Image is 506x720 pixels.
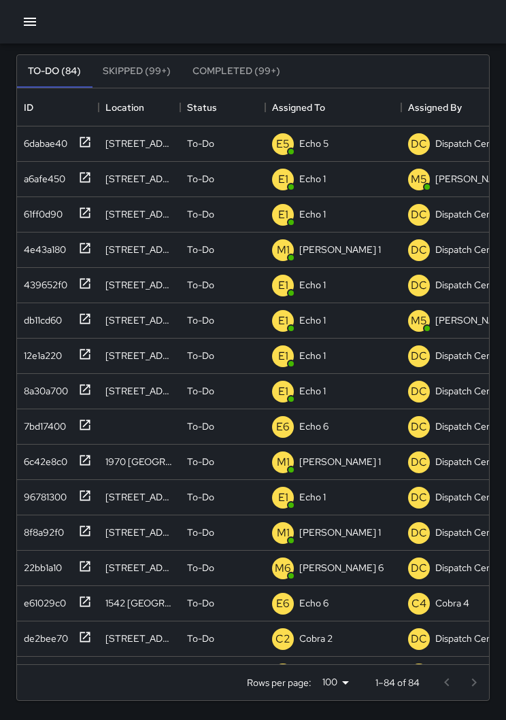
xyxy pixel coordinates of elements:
[435,526,504,539] p: Dispatch Center
[411,136,427,152] p: DC
[105,632,173,645] div: 401 9th Street
[435,561,504,575] p: Dispatch Center
[105,243,173,256] div: 2121 Harrison Street
[299,207,326,221] p: Echo 1
[411,419,427,435] p: DC
[105,561,173,575] div: 1508 15th Street
[18,237,66,256] div: 4e43a180
[187,88,217,126] div: Status
[105,526,173,539] div: 43 Grand Avenue
[435,137,504,150] p: Dispatch Center
[435,490,504,504] p: Dispatch Center
[187,313,214,327] p: To-Do
[247,676,311,689] p: Rows per page:
[18,662,65,681] div: afc39b70
[18,449,67,468] div: 6c42e8c0
[17,88,99,126] div: ID
[299,455,381,468] p: [PERSON_NAME] 1
[18,131,67,150] div: 6dabae40
[435,349,504,362] p: Dispatch Center
[187,490,214,504] p: To-Do
[276,136,290,152] p: E5
[182,55,291,88] button: Completed (99+)
[105,313,173,327] div: 146 Grand Avenue
[411,631,427,647] p: DC
[299,419,328,433] p: Echo 6
[18,555,62,575] div: 22bb1a10
[317,672,354,692] div: 100
[277,454,290,470] p: M1
[105,596,173,610] div: 1542 Broadway
[435,455,504,468] p: Dispatch Center
[187,349,214,362] p: To-Do
[18,520,64,539] div: 8f8a92f0
[18,202,63,221] div: 61ff0d90
[105,137,173,150] div: 1441 Franklin Street
[299,243,381,256] p: [PERSON_NAME] 1
[275,560,291,577] p: M6
[105,455,173,468] div: 1970 Broadway
[278,348,288,364] p: E1
[272,88,325,126] div: Assigned To
[278,171,288,188] p: E1
[411,596,426,612] p: C4
[99,88,180,126] div: Location
[435,278,504,292] p: Dispatch Center
[187,207,214,221] p: To-Do
[105,384,173,398] div: 347 14th Street
[435,419,504,433] p: Dispatch Center
[435,384,504,398] p: Dispatch Center
[105,278,173,292] div: 2216 Broadway
[411,490,427,506] p: DC
[435,596,469,610] p: Cobra 4
[411,171,427,188] p: M5
[18,308,62,327] div: db11cd60
[411,383,427,400] p: DC
[299,349,326,362] p: Echo 1
[299,490,326,504] p: Echo 1
[24,88,33,126] div: ID
[18,485,67,504] div: 96781300
[18,167,65,186] div: a6afe450
[299,384,326,398] p: Echo 1
[105,207,173,221] div: 351 17th Street
[105,88,144,126] div: Location
[187,455,214,468] p: To-Do
[299,313,326,327] p: Echo 1
[435,243,504,256] p: Dispatch Center
[17,55,92,88] button: To-Do (84)
[278,490,288,506] p: E1
[435,632,504,645] p: Dispatch Center
[411,313,427,329] p: M5
[180,88,265,126] div: Status
[299,632,333,645] p: Cobra 2
[278,207,288,223] p: E1
[187,137,214,150] p: To-Do
[411,277,427,294] p: DC
[408,88,462,126] div: Assigned By
[276,596,290,612] p: E6
[435,207,504,221] p: Dispatch Center
[411,207,427,223] p: DC
[278,313,288,329] p: E1
[18,343,62,362] div: 12e1a220
[411,454,427,470] p: DC
[276,419,290,435] p: E6
[18,379,68,398] div: 8a30a700
[375,676,420,689] p: 1–84 of 84
[278,383,288,400] p: E1
[187,384,214,398] p: To-Do
[18,414,66,433] div: 7bd17400
[187,419,214,433] p: To-Do
[187,561,214,575] p: To-Do
[299,278,326,292] p: Echo 1
[299,172,326,186] p: Echo 1
[187,526,214,539] p: To-Do
[299,596,328,610] p: Echo 6
[187,596,214,610] p: To-Do
[411,242,427,258] p: DC
[18,273,67,292] div: 439652f0
[299,526,381,539] p: [PERSON_NAME] 1
[299,137,328,150] p: Echo 5
[278,277,288,294] p: E1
